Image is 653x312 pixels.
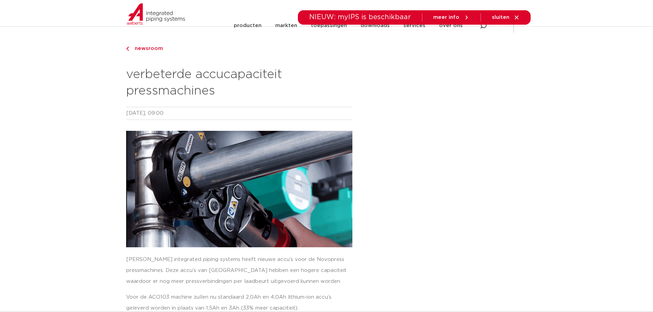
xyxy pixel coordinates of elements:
p: [PERSON_NAME] integrated piping systems heeft nieuwe accu’s voor de Novopress pressmachines. Deze... [126,254,352,287]
a: newsroom [126,45,352,53]
a: sluiten [492,14,520,21]
span: newsroom [131,46,163,51]
a: toepassingen [311,12,347,39]
nav: Menu [234,12,463,39]
h2: verbeterde accucapaciteit pressmachines [126,66,352,99]
a: meer info [433,14,470,21]
a: over ons [439,12,463,39]
span: meer info [433,15,459,20]
a: services [403,12,425,39]
a: downloads [361,12,390,39]
a: producten [234,12,262,39]
span: sluiten [492,15,509,20]
a: markten [275,12,297,39]
img: chevron-right.svg [126,47,129,51]
time: [DATE] [126,111,145,116]
span: , [145,111,146,116]
time: 09:00 [148,111,164,116]
span: NIEUW: myIPS is beschikbaar [309,14,411,21]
